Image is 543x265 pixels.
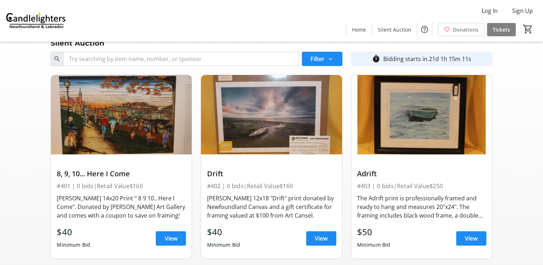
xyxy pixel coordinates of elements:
div: The Adrift print is professionally framed and ready to hang and measures 20"x24". The framing inc... [357,194,486,220]
div: #401 | 0 bids | Retail Value $160 [57,181,186,191]
span: Silent Auction [378,26,411,33]
span: Home [352,26,366,33]
span: Donations [453,26,478,33]
div: $40 [57,226,90,238]
button: Filter [302,52,342,66]
img: Candlelighters Newfoundland and Labrador's Logo [4,3,68,39]
div: Silent Auction [46,37,109,49]
a: View [156,231,186,246]
span: View [164,234,177,243]
a: Home [346,23,372,36]
div: $40 [207,226,240,238]
a: View [456,231,486,246]
a: Silent Auction [372,23,417,36]
a: View [306,231,336,246]
div: [PERSON_NAME] 14x20 Print “ 8 9 10.. Here I Come”. Donated by [PERSON_NAME] Art Gallery and comes... [57,194,186,220]
img: Adrift [351,75,492,154]
div: Adrift [357,169,486,178]
a: Donations [438,23,484,36]
a: Tickets [487,23,516,36]
div: Minimum Bid [57,238,90,251]
span: View [315,234,328,243]
img: 8, 9, 10... Here I Come [51,75,192,154]
span: Filter [310,55,324,63]
div: Minimum Bid [357,238,390,251]
div: 8, 9, 10... Here I Come [57,169,186,178]
div: #403 | 0 bids | Retail Value $250 [357,181,486,191]
span: Log In [482,6,498,15]
div: $50 [357,226,390,238]
div: #402 | 0 bids | Retail Value $160 [207,181,336,191]
span: View [465,234,478,243]
button: Help [417,22,432,37]
div: Drift [207,169,336,178]
div: Bidding starts in 21d 1h 15m 11s [383,55,471,63]
span: Sign Up [512,6,533,15]
div: Minimum Bid [207,238,240,251]
mat-icon: timer_outline [372,55,380,63]
div: [PERSON_NAME] 12x18 "Drift" print donated by Newfoundland Canvas and a gift certificate for frami... [207,194,336,220]
input: Try searching by item name, number, or sponsor [63,52,299,66]
button: Cart [521,23,534,36]
img: Drift [201,75,342,154]
button: Sign Up [506,5,539,17]
span: Tickets [493,26,510,33]
button: Log In [476,5,504,17]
